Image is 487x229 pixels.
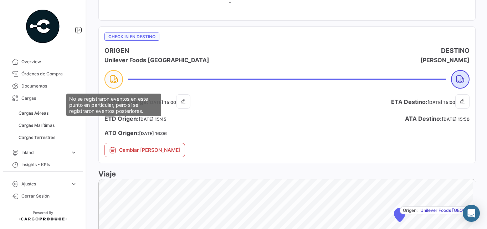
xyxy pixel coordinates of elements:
[287,46,470,56] h4: DESTINO
[463,205,480,222] div: Abrir Intercom Messenger
[66,94,161,116] div: No se registraron eventos en este punto en particular, pero sí se registraron eventos posteriores.
[19,134,55,141] span: Cargas Terrestres
[287,94,470,109] h5: ETA Destino:
[21,181,68,187] span: Ajustes
[16,120,80,131] a: Cargas Marítimas
[104,56,287,64] h5: Unilever Foods [GEOGRAPHIC_DATA]
[287,56,470,64] h5: [PERSON_NAME]
[104,33,159,41] span: Check In en Destino
[21,193,77,199] span: Cerrar Sesión
[19,122,55,129] span: Cargas Marítimas
[71,149,77,156] span: expand_more
[98,169,476,179] h3: Viaje
[6,159,80,171] a: Insights - KPIs
[25,9,61,44] img: powered-by.png
[19,110,48,116] span: Cargas Aéreas
[287,114,470,123] h5: ATA Destino:
[104,129,287,137] h5: ATD Origen:
[6,80,80,92] a: Documentos
[442,116,470,122] span: [DATE] 15:50
[21,71,77,77] span: Órdenes de Compra
[16,108,80,119] a: Cargas Aéreas
[104,143,185,157] button: Cambiar [PERSON_NAME]
[21,161,77,168] span: Insights - KPIs
[16,132,80,143] a: Cargas Terrestres
[21,149,68,156] span: Inland
[6,68,80,80] a: Órdenes de Compra
[104,114,287,123] h5: ETD Origen:
[71,181,77,187] span: expand_more
[403,207,417,214] span: Origen:
[6,56,80,68] a: Overview
[21,95,68,101] span: Cargas
[104,46,287,56] h4: ORIGEN
[427,100,455,105] span: [DATE] 15:00
[21,83,77,89] span: Documentos
[104,94,287,109] h5: Fecha de carga:
[139,131,167,136] span: [DATE] 16:06
[394,208,405,222] div: Map marker
[21,59,77,65] span: Overview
